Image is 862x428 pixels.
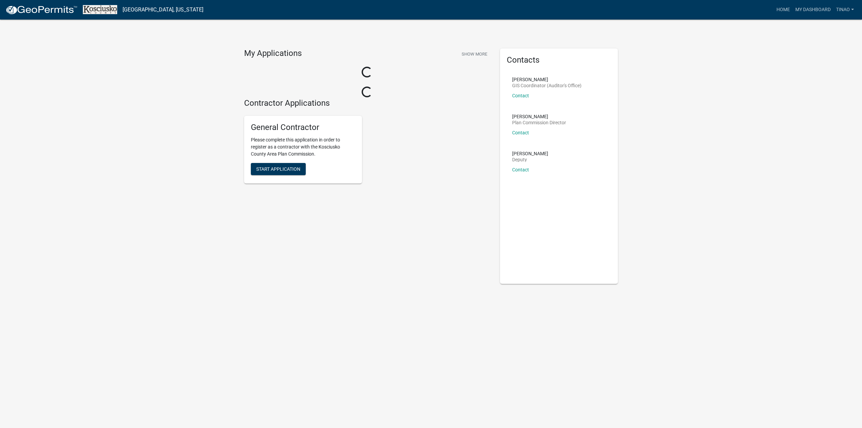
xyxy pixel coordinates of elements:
p: Please complete this application in order to register as a contractor with the Kosciusko County A... [251,136,355,158]
a: My Dashboard [793,3,833,16]
p: [PERSON_NAME] [512,151,548,156]
a: Contact [512,93,529,98]
button: Show More [459,48,490,60]
span: Start Application [256,166,300,172]
a: Home [774,3,793,16]
h4: My Applications [244,48,302,59]
h5: General Contractor [251,123,355,132]
a: Contact [512,130,529,135]
p: Plan Commission Director [512,120,566,125]
h4: Contractor Applications [244,98,490,108]
a: [GEOGRAPHIC_DATA], [US_STATE] [123,4,203,15]
p: GIS Coordinator (Auditor's Office) [512,83,582,88]
button: Start Application [251,163,306,175]
img: Kosciusko County, Indiana [83,5,117,14]
a: TinaO [833,3,857,16]
a: Contact [512,167,529,172]
p: [PERSON_NAME] [512,77,582,82]
wm-workflow-list-section: Contractor Applications [244,98,490,189]
p: Deputy [512,157,548,162]
h5: Contacts [507,55,611,65]
p: [PERSON_NAME] [512,114,566,119]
